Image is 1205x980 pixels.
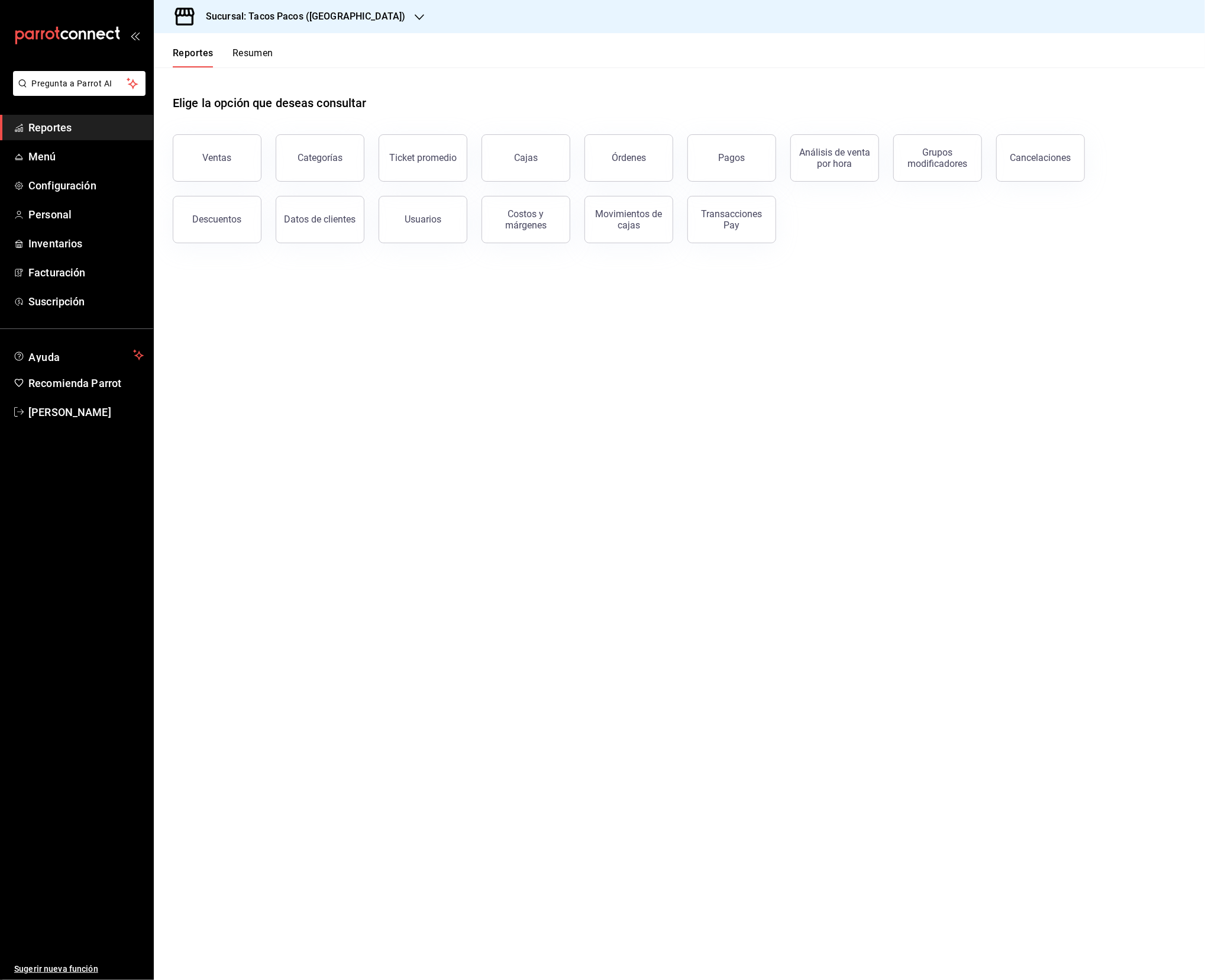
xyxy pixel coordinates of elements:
button: Movimientos de cajas [584,196,673,243]
button: Transacciones Pay [687,196,776,243]
button: Ticket promedio [379,134,467,182]
span: Suscripción [28,294,144,310]
button: Datos de clientes [276,196,364,243]
button: Grupos modificadores [893,134,982,182]
div: Categorías [298,152,343,163]
a: Cajas [482,134,570,182]
span: Pregunta a Parrot AI [32,78,127,90]
button: Resumen [232,47,273,67]
div: Datos de clientes [285,214,356,225]
span: Sugerir nueva función [14,963,144,975]
span: Configuración [28,178,144,194]
button: Costos y márgenes [482,196,570,243]
button: Ventas [173,134,261,182]
div: Análisis de venta por hora [798,147,871,169]
span: Inventarios [28,236,144,252]
div: Pagos [719,152,745,163]
div: Usuarios [405,214,441,225]
span: Recomienda Parrot [28,375,144,391]
button: Reportes [173,47,214,67]
div: Cajas [514,151,538,165]
div: Ventas [203,152,232,163]
span: Menú [28,149,144,165]
button: Usuarios [379,196,467,243]
span: Ayuda [28,348,128,362]
button: open_drawer_menu [130,31,140,40]
button: Cancelaciones [996,134,1085,182]
span: Facturación [28,265,144,281]
div: Movimientos de cajas [592,208,666,231]
button: Descuentos [173,196,261,243]
span: Reportes [28,120,144,136]
button: Órdenes [584,134,673,182]
div: Grupos modificadores [901,147,974,169]
button: Pregunta a Parrot AI [13,71,146,96]
div: Transacciones Pay [695,208,768,231]
h1: Elige la opción que deseas consultar [173,94,367,112]
button: Análisis de venta por hora [790,134,879,182]
button: Categorías [276,134,364,182]
div: Ticket promedio [389,152,457,163]
span: Personal [28,207,144,223]
h3: Sucursal: Tacos Pacos ([GEOGRAPHIC_DATA]) [196,9,405,24]
span: [PERSON_NAME] [28,404,144,420]
div: navigation tabs [173,47,273,67]
div: Descuentos [193,214,242,225]
div: Órdenes [612,152,646,163]
div: Costos y márgenes [489,208,563,231]
div: Cancelaciones [1010,152,1071,163]
button: Pagos [687,134,776,182]
a: Pregunta a Parrot AI [8,86,146,98]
